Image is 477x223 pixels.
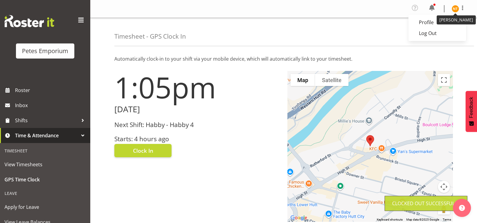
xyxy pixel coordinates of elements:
a: Terms (opens in new tab) [443,218,451,221]
button: Clock In [114,144,172,157]
a: Profile [408,17,466,28]
span: Clock In [133,147,153,155]
span: Shifts [15,116,78,125]
a: Log Out [408,28,466,39]
h4: Timesheet - GPS Clock In [114,33,186,40]
button: Feedback - Show survey [466,91,477,132]
a: GPS Time Clock [2,172,89,187]
span: Roster [15,86,87,95]
h3: Next Shift: Habby - Habby 4 [114,121,280,128]
img: Rosterit website logo [5,15,54,27]
span: Time & Attendance [15,131,78,140]
span: Feedback [469,97,474,118]
a: Open this area in Google Maps (opens a new window) [289,214,309,222]
img: Google [289,214,309,222]
span: Inbox [15,101,87,110]
button: Keyboard shortcuts [377,218,403,222]
button: Toggle fullscreen view [438,74,450,86]
a: Apply for Leave [2,199,89,215]
h1: 1:05pm [114,71,280,104]
button: Show satellite imagery [315,74,348,86]
div: Petes Emporium [22,46,68,56]
span: Apply for Leave [5,202,86,212]
p: Automatically clock-in to your shift via your mobile device, which will automatically link to you... [114,55,453,62]
img: help-xxl-2.png [459,205,465,211]
div: Clocked out Successfully [392,200,460,207]
button: Map camera controls [438,181,450,193]
img: nicole-thomson8388.jpg [452,5,459,12]
span: View Timesheets [5,160,86,169]
span: GPS Time Clock [5,175,86,184]
h2: [DATE] [114,105,280,114]
h3: Starts: 4 hours ago [114,135,280,142]
button: Show street map [290,74,315,86]
div: Leave [2,187,89,199]
a: View Timesheets [2,157,89,172]
span: Map data ©2025 Google [406,218,439,221]
div: Timesheet [2,145,89,157]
